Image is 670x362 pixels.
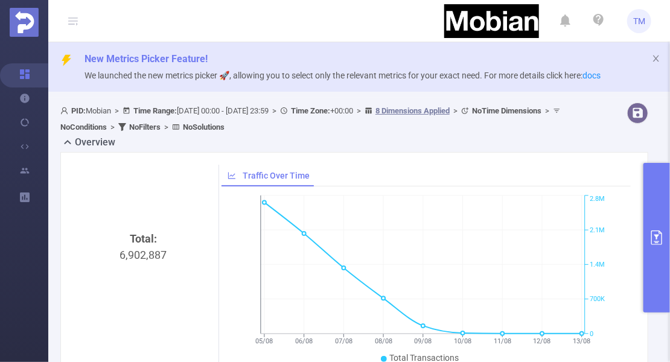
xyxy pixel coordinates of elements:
[454,337,471,345] tspan: 10/08
[590,330,593,338] tspan: 0
[633,9,645,33] span: TM
[10,8,39,37] img: Protected Media
[111,106,123,115] span: >
[107,122,118,132] span: >
[415,337,432,345] tspan: 09/08
[541,106,553,115] span: >
[375,106,450,115] u: 8 Dimensions Applied
[652,54,660,63] i: icon: close
[590,261,605,269] tspan: 1.4M
[494,337,511,345] tspan: 11/08
[256,337,273,345] tspan: 05/08
[295,337,313,345] tspan: 06/08
[353,106,365,115] span: >
[652,52,660,65] button: icon: close
[85,71,601,80] span: We launched the new metrics picker 🚀, allowing you to select only the relevant metrics for your e...
[243,171,310,180] span: Traffic Over Time
[590,226,605,234] tspan: 2.1M
[335,337,353,345] tspan: 07/08
[183,122,225,132] b: No Solutions
[85,53,208,65] span: New Metrics Picker Feature!
[161,122,172,132] span: >
[60,107,71,115] i: icon: user
[590,195,605,203] tspan: 2.8M
[269,106,280,115] span: >
[534,337,551,345] tspan: 12/08
[472,106,541,115] b: No Time Dimensions
[573,337,591,345] tspan: 13/08
[228,171,236,180] i: icon: line-chart
[71,106,86,115] b: PID:
[130,232,157,245] b: Total:
[133,106,177,115] b: Time Range:
[291,106,330,115] b: Time Zone:
[75,135,115,150] h2: Overview
[590,296,605,303] tspan: 700K
[60,54,72,66] i: icon: thunderbolt
[60,106,564,132] span: Mobian [DATE] 00:00 - [DATE] 23:59 +00:00
[450,106,461,115] span: >
[375,337,392,345] tspan: 08/08
[60,122,107,132] b: No Conditions
[582,71,601,80] a: docs
[129,122,161,132] b: No Filters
